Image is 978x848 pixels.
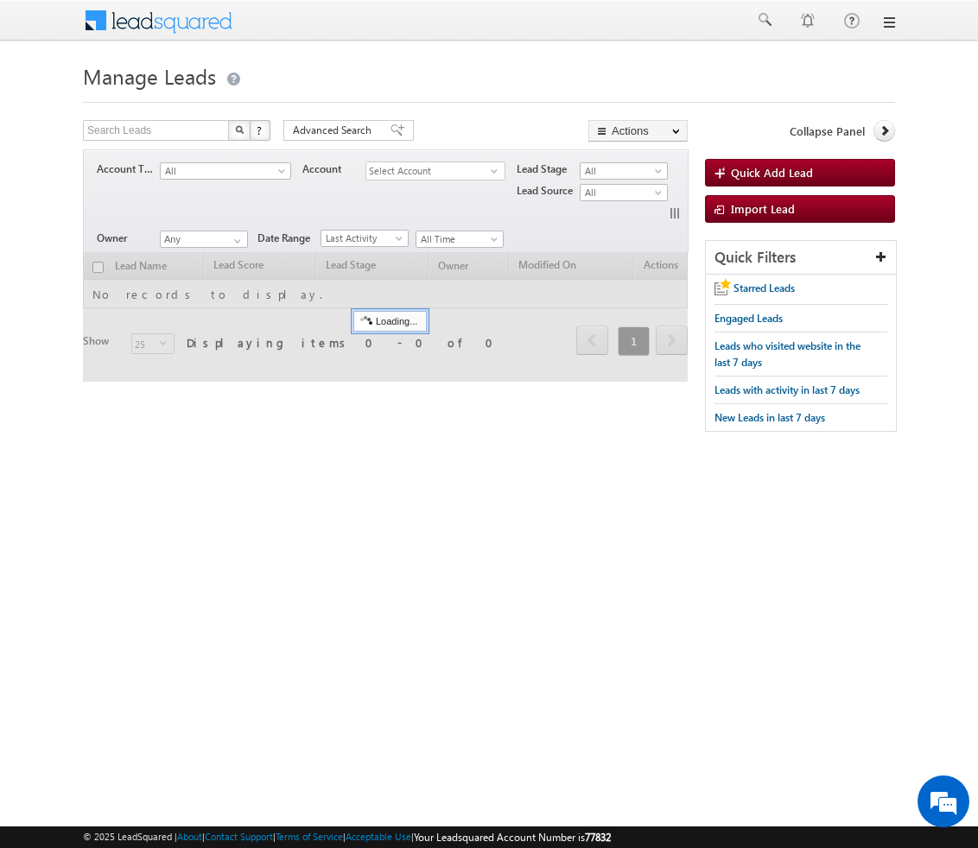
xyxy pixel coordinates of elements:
span: Leads who visited website in the last 7 days [714,339,861,369]
a: Contact Support [205,831,273,842]
span: Starred Leads [733,282,795,294]
span: Lead Stage [517,161,580,177]
a: All [580,184,668,201]
span: select [491,167,505,174]
a: Acceptable Use [346,831,411,842]
span: New Leads in last 7 days [714,411,825,424]
span: Date Range [257,231,321,246]
a: All [580,162,668,180]
span: Select Account [366,162,491,180]
a: All [160,162,291,180]
span: © 2025 LeadSquared | | | | | [83,829,611,845]
span: Lead Source [517,183,580,199]
span: Account [302,161,365,177]
span: Advanced Search [293,123,377,138]
span: Last Activity [321,231,403,246]
span: ? [257,123,264,137]
div: Loading... [353,311,427,332]
span: Collapse Panel [790,123,865,139]
span: All [161,163,280,179]
span: Quick Add Lead [731,165,813,180]
span: Leads with activity in last 7 days [714,383,860,396]
img: Search [235,125,244,134]
span: All Time [416,231,499,247]
a: About [177,831,202,842]
a: Last Activity [321,230,409,247]
span: All [581,185,663,200]
span: Owner [97,231,160,246]
button: Actions [588,120,688,142]
span: Your Leadsquared Account Number is [414,831,611,844]
span: Manage Leads [83,62,216,90]
span: Import Lead [731,201,795,216]
span: Account Type [97,161,160,177]
span: Engaged Leads [714,312,783,325]
a: All Time [416,231,504,248]
a: Show All Items [225,232,246,250]
span: 77832 [585,831,611,844]
a: Terms of Service [276,831,343,842]
input: Type to Search [160,231,248,248]
div: Quick Filters [706,241,896,275]
span: All [581,163,663,179]
div: Select Account [365,161,505,180]
button: ? [250,120,270,141]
